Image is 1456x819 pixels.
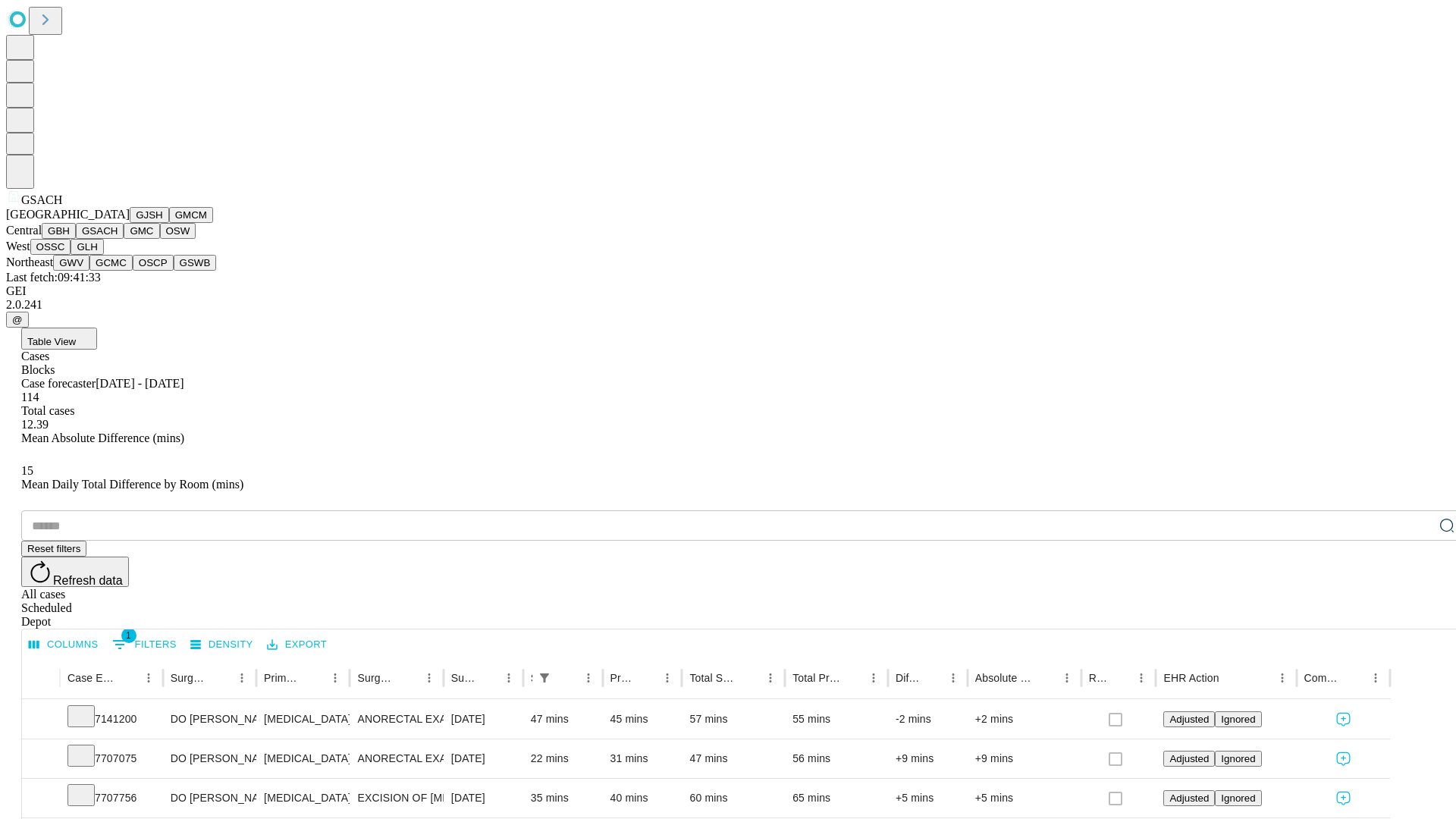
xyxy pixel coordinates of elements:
[67,779,155,817] div: 7707756
[21,193,62,206] span: GSACH
[419,667,440,689] button: Menu
[792,779,880,817] div: 65 mins
[792,700,880,739] div: 55 mins
[89,255,133,271] button: GCMC
[975,700,1074,739] div: +2 mins
[263,633,331,657] button: Export
[534,667,555,689] div: 1 active filter
[169,207,213,223] button: GMCM
[12,314,23,325] span: @
[1215,711,1261,727] button: Ignored
[610,779,675,817] div: 40 mins
[357,672,395,684] div: Surgery Name
[1163,672,1219,684] div: EHR Action
[1365,667,1386,689] button: Menu
[67,700,155,739] div: 7141200
[76,223,124,239] button: GSACH
[1109,667,1131,689] button: Sort
[689,779,777,817] div: 60 mins
[27,543,80,554] span: Reset filters
[1215,751,1261,767] button: Ignored
[6,208,130,221] span: [GEOGRAPHIC_DATA]
[21,377,96,390] span: Case forecaster
[171,739,249,778] div: DO [PERSON_NAME] Do
[610,700,675,739] div: 45 mins
[231,667,253,689] button: Menu
[689,739,777,778] div: 47 mins
[896,700,960,739] div: -2 mins
[21,391,39,403] span: 114
[174,255,217,271] button: GSWB
[531,739,595,778] div: 22 mins
[1163,790,1215,806] button: Adjusted
[863,667,884,689] button: Menu
[531,700,595,739] div: 47 mins
[124,223,159,239] button: GMC
[531,779,595,817] div: 35 mins
[657,667,678,689] button: Menu
[689,672,737,684] div: Total Scheduled Duration
[138,667,159,689] button: Menu
[21,541,86,557] button: Reset filters
[1163,711,1215,727] button: Adjusted
[1215,790,1261,806] button: Ignored
[53,255,89,271] button: GWV
[739,667,760,689] button: Sort
[397,667,419,689] button: Sort
[6,240,30,253] span: West
[71,239,103,255] button: GLH
[6,284,1450,298] div: GEI
[1221,714,1255,725] span: Ignored
[896,672,920,684] div: Difference
[896,739,960,778] div: +9 mins
[357,700,435,739] div: ANORECTAL EXAM UNDER ANESTHESIA
[1169,714,1209,725] span: Adjusted
[6,271,101,284] span: Last fetch: 09:41:33
[357,779,435,817] div: EXCISION OF [MEDICAL_DATA] SIMPLE
[610,672,635,684] div: Predicted In Room Duration
[1169,792,1209,804] span: Adjusted
[160,223,196,239] button: OSW
[21,464,33,477] span: 15
[842,667,863,689] button: Sort
[578,667,599,689] button: Menu
[1221,753,1255,764] span: Ignored
[1163,751,1215,767] button: Adjusted
[171,672,209,684] div: Surgeon Name
[1344,667,1365,689] button: Sort
[27,336,76,347] span: Table View
[67,739,155,778] div: 7707075
[896,779,960,817] div: +5 mins
[21,557,129,587] button: Refresh data
[21,328,97,350] button: Table View
[121,628,136,643] span: 1
[921,667,943,689] button: Sort
[303,667,325,689] button: Sort
[21,418,49,431] span: 12.39
[30,786,52,812] button: Expand
[1035,667,1056,689] button: Sort
[210,667,231,689] button: Sort
[264,779,342,817] div: [MEDICAL_DATA]
[21,431,184,444] span: Mean Absolute Difference (mins)
[1221,792,1255,804] span: Ignored
[1056,667,1078,689] button: Menu
[6,298,1450,312] div: 2.0.241
[25,633,102,657] button: Select columns
[689,700,777,739] div: 57 mins
[21,478,243,491] span: Mean Daily Total Difference by Room (mins)
[792,672,840,684] div: Total Predicted Duration
[531,672,532,684] div: Scheduled In Room Duration
[1221,667,1242,689] button: Sort
[42,223,76,239] button: GBH
[451,779,516,817] div: [DATE]
[21,404,74,417] span: Total cases
[6,256,53,268] span: Northeast
[1304,672,1342,684] div: Comments
[792,739,880,778] div: 56 mins
[534,667,555,689] button: Show filters
[325,667,346,689] button: Menu
[1089,672,1109,684] div: Resolved in EHR
[1272,667,1293,689] button: Menu
[30,239,71,255] button: OSSC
